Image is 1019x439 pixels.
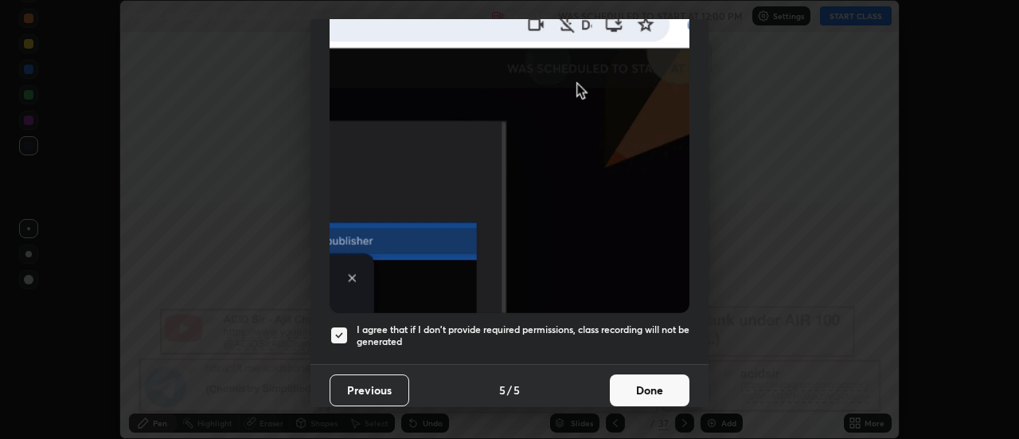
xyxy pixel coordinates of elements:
[610,374,689,406] button: Done
[330,374,409,406] button: Previous
[357,323,689,348] h5: I agree that if I don't provide required permissions, class recording will not be generated
[513,382,520,398] h4: 5
[499,382,506,398] h4: 5
[507,382,512,398] h4: /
